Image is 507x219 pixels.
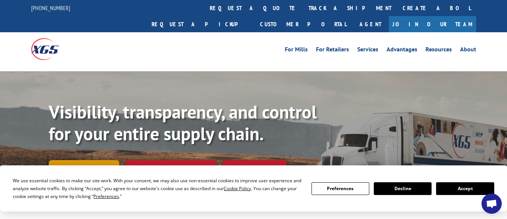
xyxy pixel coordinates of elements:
button: Preferences [311,182,369,195]
b: Visibility, transparency, and control for your entire supply chain. [49,100,317,145]
a: Agent [352,16,389,32]
span: Cookie Policy [224,185,251,192]
button: Decline [374,182,432,195]
a: Track shipment [49,160,119,176]
span: Preferences [93,193,119,199]
a: XGS ASSISTANT [223,160,287,176]
button: Accept [436,182,494,195]
a: For Retailers [316,46,349,55]
a: [PHONE_NUMBER] [31,4,70,12]
div: We use essential cookies to make our site work. With your consent, we may also use non-essential ... [13,177,302,200]
a: Resources [426,46,452,55]
a: Customer Portal [254,16,352,32]
a: About [460,46,476,55]
a: For Mills [285,46,308,55]
a: Open chat [481,193,502,214]
a: Calculate transit time [125,160,217,176]
a: Advantages [387,46,417,55]
a: Join Our Team [389,16,476,32]
a: Services [357,46,378,55]
a: Request a pickup [146,16,254,32]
